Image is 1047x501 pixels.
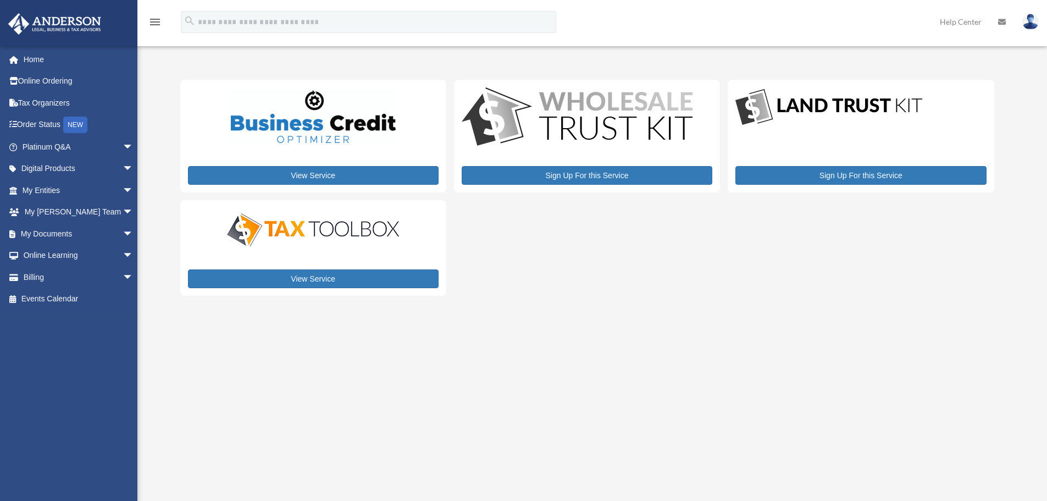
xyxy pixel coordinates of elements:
[8,114,150,136] a: Order StatusNEW
[188,269,439,288] a: View Service
[123,223,145,245] span: arrow_drop_down
[123,136,145,158] span: arrow_drop_down
[8,288,150,310] a: Events Calendar
[735,87,922,128] img: LandTrust_lgo-1.jpg
[735,166,986,185] a: Sign Up For this Service
[123,201,145,224] span: arrow_drop_down
[8,201,150,223] a: My [PERSON_NAME] Teamarrow_drop_down
[148,15,162,29] i: menu
[123,179,145,202] span: arrow_drop_down
[8,179,150,201] a: My Entitiesarrow_drop_down
[8,70,150,92] a: Online Ordering
[63,117,87,133] div: NEW
[8,223,150,245] a: My Documentsarrow_drop_down
[8,245,150,267] a: Online Learningarrow_drop_down
[188,166,439,185] a: View Service
[1022,14,1039,30] img: User Pic
[8,266,150,288] a: Billingarrow_drop_down
[8,48,150,70] a: Home
[184,15,196,27] i: search
[148,19,162,29] a: menu
[8,158,145,180] a: Digital Productsarrow_drop_down
[123,245,145,267] span: arrow_drop_down
[8,136,150,158] a: Platinum Q&Aarrow_drop_down
[462,166,712,185] a: Sign Up For this Service
[5,13,104,35] img: Anderson Advisors Platinum Portal
[123,158,145,180] span: arrow_drop_down
[123,266,145,289] span: arrow_drop_down
[8,92,150,114] a: Tax Organizers
[462,87,693,148] img: WS-Trust-Kit-lgo-1.jpg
